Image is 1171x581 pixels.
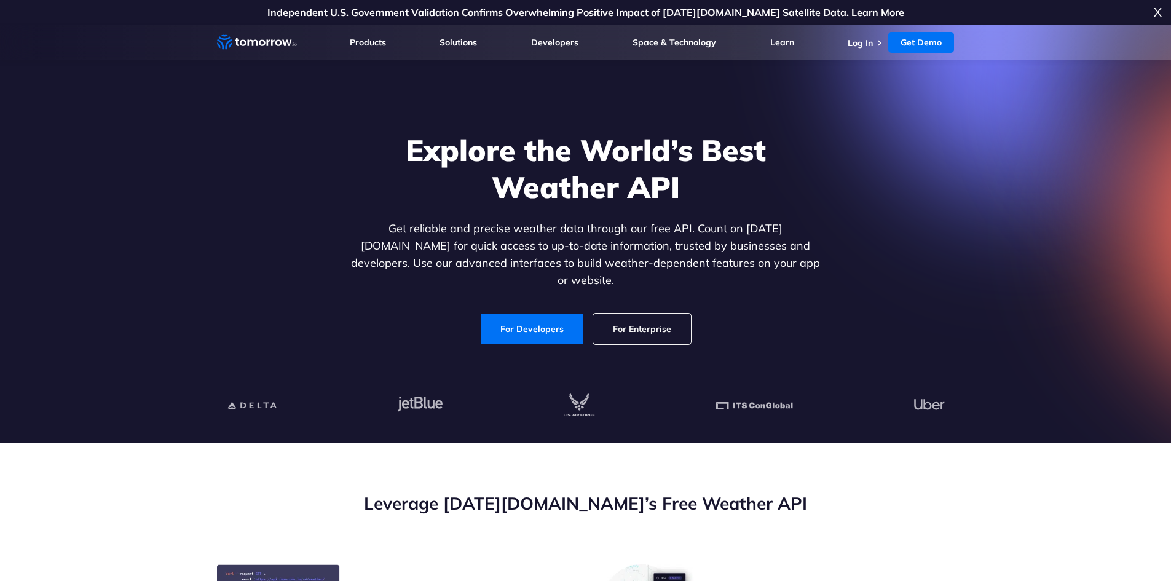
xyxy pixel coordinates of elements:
a: Get Demo [888,32,954,53]
a: For Developers [481,314,583,344]
a: Space & Technology [633,37,716,48]
h2: Leverage [DATE][DOMAIN_NAME]’s Free Weather API [217,492,955,515]
p: Get reliable and precise weather data through our free API. Count on [DATE][DOMAIN_NAME] for quic... [349,220,823,289]
a: Learn [770,37,794,48]
a: Solutions [440,37,477,48]
a: Products [350,37,386,48]
a: Developers [531,37,578,48]
a: Independent U.S. Government Validation Confirms Overwhelming Positive Impact of [DATE][DOMAIN_NAM... [267,6,904,18]
a: Home link [217,33,297,52]
a: Log In [848,38,873,49]
h1: Explore the World’s Best Weather API [349,132,823,205]
a: For Enterprise [593,314,691,344]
